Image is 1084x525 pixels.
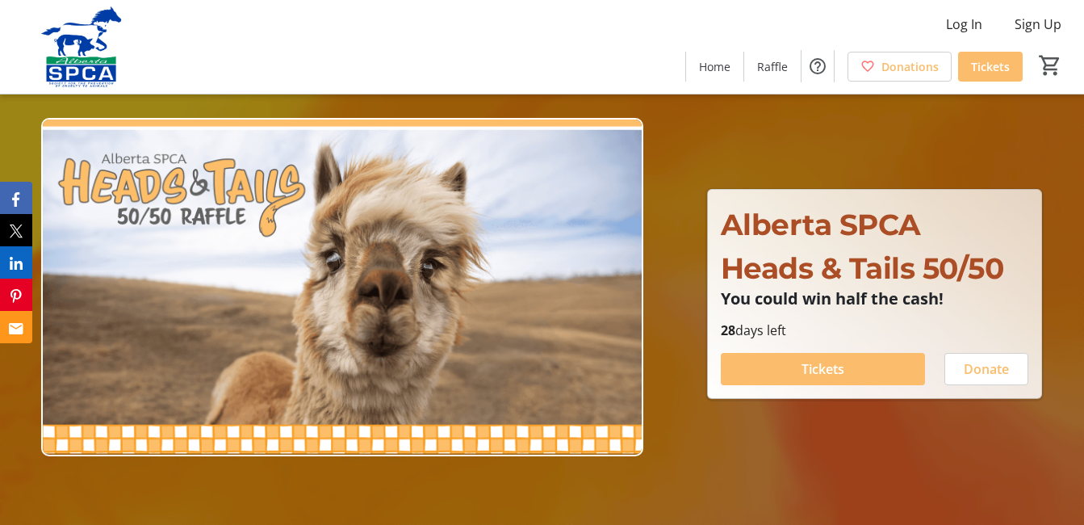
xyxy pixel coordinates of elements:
[721,250,1004,286] span: Heads & Tails 50/50
[10,6,153,87] img: Alberta SPCA's Logo
[686,52,743,82] a: Home
[744,52,801,82] a: Raffle
[721,321,735,339] span: 28
[721,207,921,242] span: Alberta SPCA
[801,359,844,379] span: Tickets
[801,50,834,82] button: Help
[848,52,952,82] a: Donations
[881,58,939,75] span: Donations
[971,58,1010,75] span: Tickets
[721,290,1029,308] p: You could win half the cash!
[41,118,642,456] img: Campaign CTA Media Photo
[721,353,926,385] button: Tickets
[699,58,730,75] span: Home
[1002,11,1074,37] button: Sign Up
[1036,51,1065,80] button: Cart
[1015,15,1061,34] span: Sign Up
[944,353,1028,385] button: Donate
[958,52,1023,82] a: Tickets
[933,11,995,37] button: Log In
[964,359,1009,379] span: Donate
[757,58,788,75] span: Raffle
[946,15,982,34] span: Log In
[721,321,1029,340] p: days left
